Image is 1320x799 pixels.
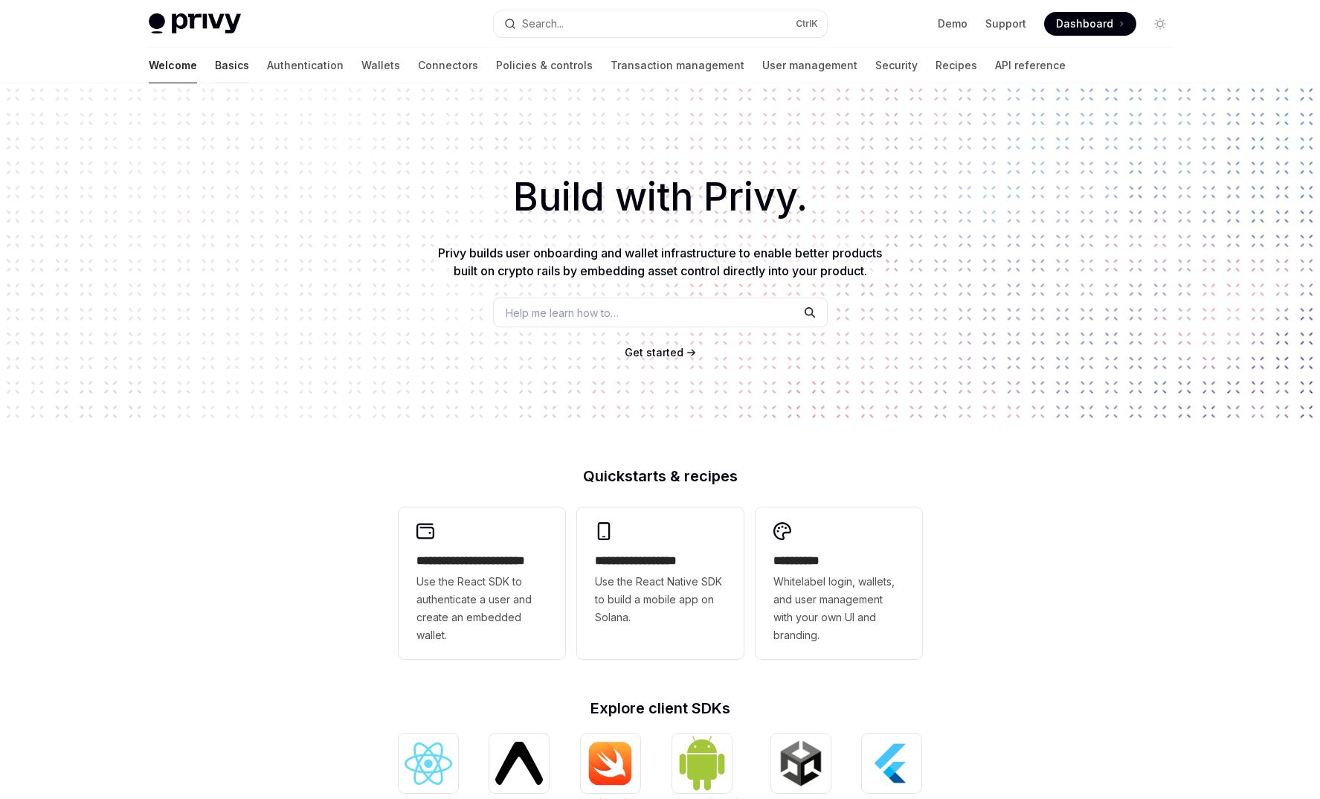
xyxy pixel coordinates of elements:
a: **** **** **** ***Use the React Native SDK to build a mobile app on Solana. [577,507,744,659]
span: Get started [625,346,683,359]
button: Open search [494,10,827,37]
a: Authentication [267,48,344,83]
a: Policies & controls [496,48,593,83]
a: Security [875,48,918,83]
a: Connectors [418,48,478,83]
span: Use the React SDK to authenticate a user and create an embedded wallet. [416,573,547,644]
a: Recipes [936,48,977,83]
a: Dashboard [1044,12,1136,36]
span: Whitelabel login, wallets, and user management with your own UI and branding. [773,573,904,644]
a: Wallets [361,48,400,83]
a: Support [985,16,1026,31]
a: Get started [625,345,683,360]
a: Welcome [149,48,197,83]
h2: Explore client SDKs [399,701,922,716]
div: Search... [522,15,564,33]
a: User management [762,48,857,83]
a: Transaction management [611,48,744,83]
span: Ctrl K [796,18,818,30]
img: Flutter [868,739,915,787]
img: React Native [495,742,543,784]
img: Unity [777,739,825,787]
h1: Build with Privy. [24,168,1296,226]
span: Privy builds user onboarding and wallet infrastructure to enable better products built on crypto ... [438,246,882,278]
a: Basics [215,48,249,83]
img: iOS (Swift) [587,741,634,786]
a: API reference [995,48,1066,83]
a: **** *****Whitelabel login, wallets, and user management with your own UI and branding. [756,507,922,659]
span: Dashboard [1056,16,1113,31]
h2: Quickstarts & recipes [399,469,922,484]
img: Android (Kotlin) [678,735,726,791]
img: React [405,742,452,785]
span: Help me learn how to… [506,305,619,321]
img: light logo [149,13,241,34]
span: Use the React Native SDK to build a mobile app on Solana. [595,573,726,626]
button: Toggle dark mode [1148,12,1172,36]
a: Demo [938,16,968,31]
